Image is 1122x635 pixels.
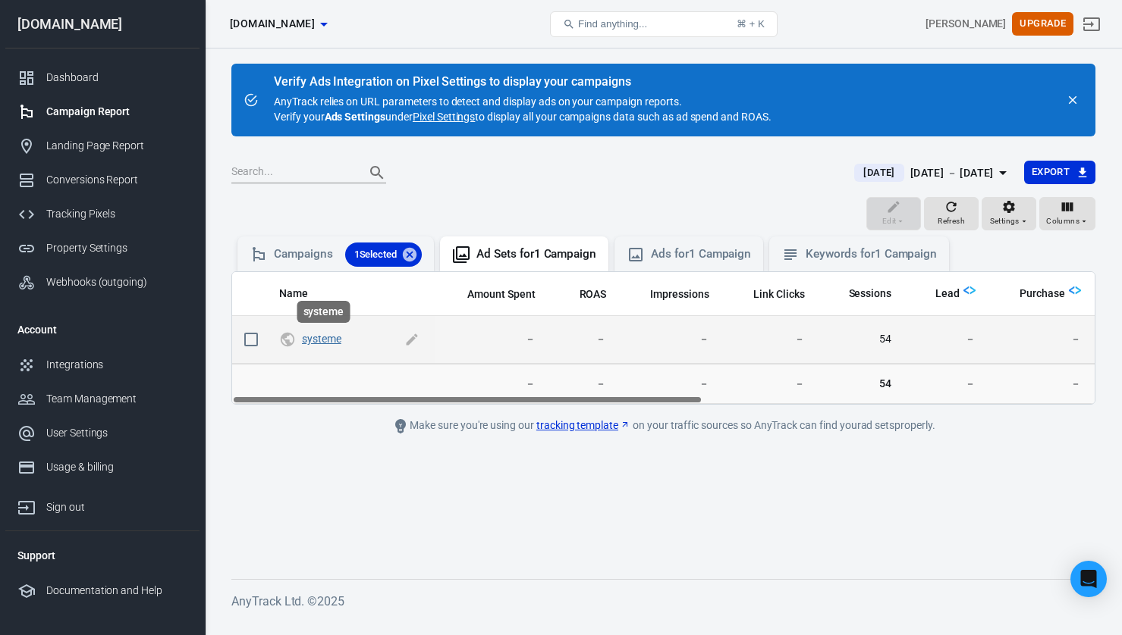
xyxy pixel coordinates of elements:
[916,332,976,347] span: －
[345,247,407,262] span: 1 Selected
[963,284,976,296] img: Logo
[578,18,647,30] span: Find anything...
[46,391,187,407] div: Team Management
[916,376,976,391] span: －
[46,104,187,120] div: Campaign Report
[297,301,350,323] div: systeme
[448,376,536,391] span: －
[1073,6,1110,42] a: Sign out
[5,450,200,484] a: Usage & billing
[279,330,296,349] svg: UTM & Web Traffic
[5,537,200,574] li: Support
[231,163,353,183] input: Search...
[325,111,386,123] strong: Ads Settings
[753,287,805,302] span: Link Clicks
[5,17,200,31] div: [DOMAIN_NAME]
[5,197,200,231] a: Tracking Pixels
[232,272,1095,404] div: scrollable content
[560,285,607,303] span: The total return on ad spend
[46,583,187,599] div: Documentation and Help
[46,206,187,222] div: Tracking Pixels
[5,163,200,197] a: Conversions Report
[5,231,200,265] a: Property Settings
[359,155,395,191] button: Search
[5,311,200,348] li: Account
[46,70,187,86] div: Dashboard
[279,286,328,302] span: Name
[737,18,765,30] div: ⌘ + K
[1069,284,1081,296] img: Logo
[924,197,979,230] button: Refresh
[274,74,772,89] div: Verify Ads Integration on Pixel Settings to display your campaigns
[926,16,1006,32] div: Account id: 8SSHn9Ca
[806,246,937,262] div: Keywords for 1 Campaign
[46,240,187,256] div: Property Settings
[580,285,607,303] span: The total return on ad spend
[274,242,422,267] div: Campaigns
[650,287,709,302] span: Impressions
[849,286,892,302] span: Sessions
[935,286,960,302] span: Lead
[5,61,200,95] a: Dashboard
[224,10,333,38] button: [DOMAIN_NAME]
[322,417,1005,435] div: Make sure you're using our on your traffic sources so AnyTrack can find your ad sets properly.
[5,484,200,524] a: Sign out
[1012,12,1073,36] button: Upgrade
[5,265,200,299] a: Webhooks (outgoing)
[46,425,187,441] div: User Settings
[630,332,709,347] span: －
[274,76,772,124] div: AnyTrack relies on URL parameters to detect and display ads on your campaign reports. Verify your...
[829,332,892,347] span: 54
[5,348,200,382] a: Integrations
[302,333,341,345] a: systeme
[560,376,607,391] span: －
[910,164,994,183] div: [DATE] － [DATE]
[1070,561,1107,597] div: Open Intercom Messenger
[650,285,709,303] span: The number of times your ads were on screen.
[46,357,187,373] div: Integrations
[753,285,805,303] span: The number of clicks on links within the ad that led to advertiser-specified destinations
[345,242,423,267] div: 1Selected
[580,287,607,302] span: ROAS
[536,418,630,433] a: tracking template
[467,287,536,302] span: Amount Spent
[230,14,315,33] span: thecraftedceo.com
[46,172,187,188] div: Conversions Report
[231,592,1095,611] h6: AnyTrack Ltd. © 2025
[1039,197,1095,230] button: Columns
[413,109,475,124] a: Pixel Settings
[448,332,536,347] span: －
[916,286,960,302] span: Lead
[5,129,200,163] a: Landing Page Report
[1000,332,1081,347] span: －
[46,138,187,154] div: Landing Page Report
[857,165,900,180] span: [DATE]
[476,246,596,262] div: Ad Sets for 1 Campaign
[1000,376,1081,391] span: －
[46,459,187,475] div: Usage & billing
[829,376,892,391] span: 54
[982,197,1036,230] button: Settings
[829,286,892,302] span: Sessions
[550,11,778,37] button: Find anything...⌘ + K
[5,416,200,450] a: User Settings
[1062,89,1083,111] button: close
[46,499,187,515] div: Sign out
[302,333,344,344] span: systeme
[46,274,187,290] div: Webhooks (outgoing)
[734,376,805,391] span: －
[467,285,536,303] span: The estimated total amount of money you've spent on your campaign, ad set or ad during its schedule.
[1024,161,1095,184] button: Export
[842,161,1023,186] button: [DATE][DATE] － [DATE]
[5,382,200,416] a: Team Management
[630,285,709,303] span: The number of times your ads were on screen.
[1020,286,1065,302] span: Purchase
[279,286,308,302] span: Name
[651,246,751,262] div: Ads for 1 Campaign
[5,95,200,129] a: Campaign Report
[734,285,805,303] span: The number of clicks on links within the ad that led to advertiser-specified destinations
[1046,214,1080,228] span: Columns
[560,332,607,347] span: －
[990,214,1020,228] span: Settings
[734,332,805,347] span: －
